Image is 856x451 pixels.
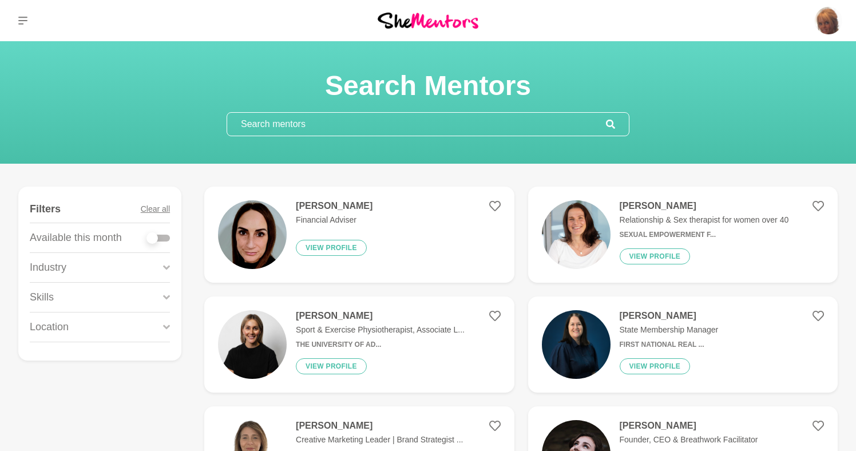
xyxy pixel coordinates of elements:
h4: [PERSON_NAME] [296,420,463,432]
h4: [PERSON_NAME] [620,420,758,432]
button: View profile [620,358,691,374]
input: Search mentors [227,113,606,136]
h4: [PERSON_NAME] [620,310,719,322]
img: 2462cd17f0db61ae0eaf7f297afa55aeb6b07152-1255x1348.jpg [218,200,287,269]
img: d6e4e6fb47c6b0833f5b2b80120bcf2f287bc3aa-2570x2447.jpg [542,200,611,269]
p: State Membership Manager [620,324,719,336]
h4: Filters [30,203,61,216]
a: [PERSON_NAME]State Membership ManagerFirst National Real ...View profile [528,296,838,393]
a: [PERSON_NAME]Financial AdviserView profile [204,187,514,283]
p: Founder, CEO & Breathwork Facilitator [620,434,758,446]
h6: First National Real ... [620,341,719,349]
a: [PERSON_NAME]Sport & Exercise Physiotherapist, Associate L...The University of Ad...View profile [204,296,514,393]
h1: Search Mentors [227,69,629,103]
h6: Sexual Empowerment f... [620,231,789,239]
button: View profile [620,248,691,264]
button: View profile [296,240,367,256]
button: View profile [296,358,367,374]
h4: [PERSON_NAME] [296,200,372,212]
button: Clear all [141,196,170,223]
h6: The University of Ad... [296,341,465,349]
h4: [PERSON_NAME] [296,310,465,322]
p: Industry [30,260,66,275]
p: Creative Marketing Leader | Brand Strategist ... [296,434,463,446]
img: 523c368aa158c4209afe732df04685bb05a795a5-1125x1128.jpg [218,310,287,379]
a: [PERSON_NAME]Relationship & Sex therapist for women over 40Sexual Empowerment f...View profile [528,187,838,283]
img: She Mentors Logo [378,13,478,28]
img: 069e74e823061df2a8545ae409222f10bd8cae5f-900x600.png [542,310,611,379]
p: Available this month [30,230,122,246]
p: Sport & Exercise Physiotherapist, Associate L... [296,324,465,336]
img: Kirsten Iosefo [815,7,842,34]
p: Location [30,319,69,335]
p: Financial Adviser [296,214,372,226]
p: Skills [30,290,54,305]
p: Relationship & Sex therapist for women over 40 [620,214,789,226]
h4: [PERSON_NAME] [620,200,789,212]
